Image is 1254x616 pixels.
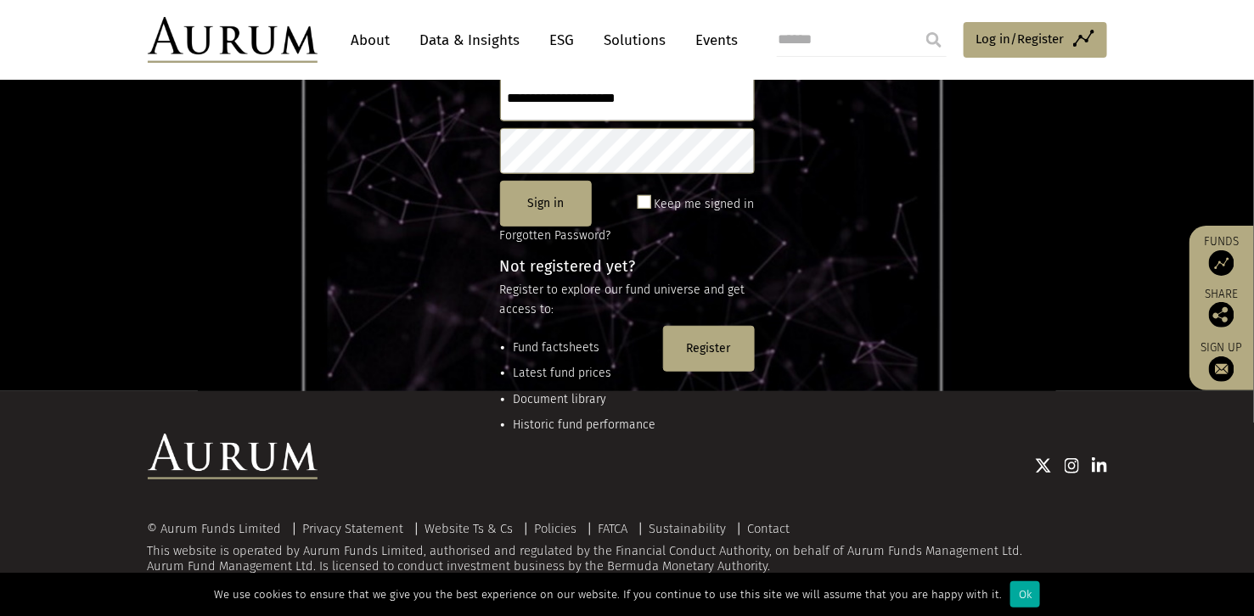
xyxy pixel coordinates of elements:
a: Contact [748,521,790,536]
a: Data & Insights [412,25,529,56]
a: Funds [1198,234,1246,276]
li: Fund factsheets [514,339,656,357]
h4: Not registered yet? [500,259,755,274]
img: Sign up to our newsletter [1209,356,1234,382]
li: Document library [514,390,656,409]
a: ESG [542,25,583,56]
img: Aurum Logo [148,434,318,479]
button: Sign in [500,181,592,227]
a: Privacy Statement [303,521,404,536]
a: Log in/Register [964,22,1107,58]
img: Share this post [1209,302,1234,328]
label: Keep me signed in [655,194,755,215]
a: Sign up [1198,340,1246,382]
img: Access Funds [1209,250,1234,276]
button: Register [663,326,755,372]
a: Policies [535,521,577,536]
div: Ok [1010,581,1040,608]
a: Solutions [596,25,675,56]
img: Aurum [148,17,318,63]
a: FATCA [599,521,628,536]
div: Share [1198,288,1246,328]
a: About [343,25,399,56]
span: Log in/Register [976,29,1065,49]
img: Instagram icon [1065,457,1080,474]
img: Twitter icon [1035,457,1052,474]
p: Register to explore our fund universe and get access to: [500,281,755,319]
li: Historic fund performance [514,416,656,434]
div: © Aurum Funds Limited [148,523,290,535]
a: Events [688,25,739,56]
a: Website Ts & Cs [425,521,514,536]
li: Latest fund prices [514,364,656,383]
img: Linkedin icon [1092,457,1107,474]
a: Sustainability [649,521,727,536]
a: Forgotten Password? [500,228,611,243]
input: Submit [917,23,951,57]
div: This website is operated by Aurum Funds Limited, authorised and regulated by the Financial Conduc... [148,522,1107,574]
